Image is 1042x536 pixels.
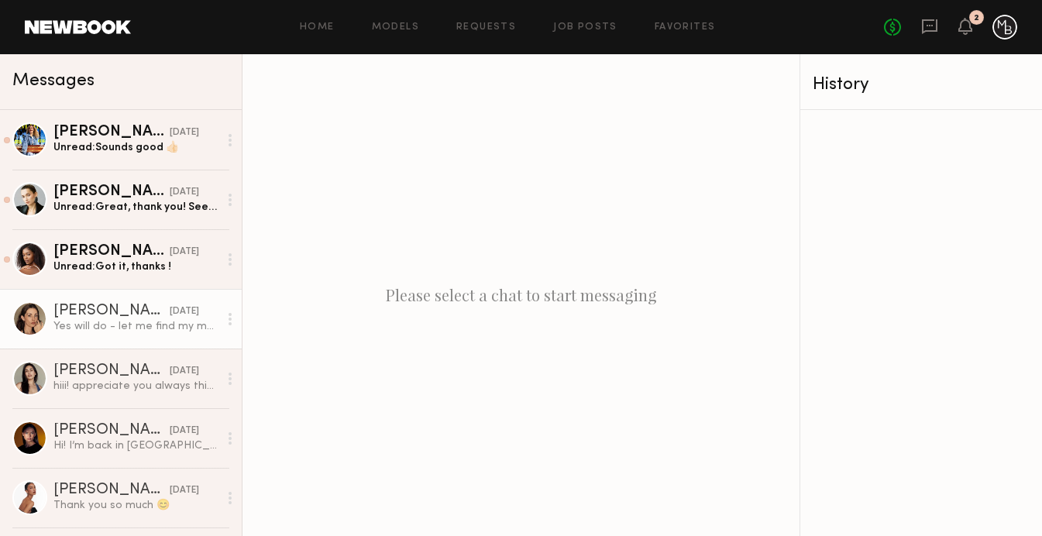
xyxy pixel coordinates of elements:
div: [DATE] [170,424,199,438]
div: Yes will do - let me find my measuring tape and i’ll get to you first thing the latest! 🩷 [53,319,218,334]
div: History [813,76,1030,94]
span: Messages [12,72,95,90]
div: [DATE] [170,185,199,200]
div: [PERSON_NAME] [53,184,170,200]
div: Unread: Got it, thanks ! [53,259,218,274]
div: Hi! I’m back in [GEOGRAPHIC_DATA] and open to work and new projects! Feel free to reach out if yo... [53,438,218,453]
div: 2 [974,14,979,22]
a: Favorites [655,22,716,33]
div: [DATE] [170,125,199,140]
div: [DATE] [170,364,199,379]
a: Job Posts [553,22,617,33]
div: [PERSON_NAME] [53,304,170,319]
a: Models [372,22,419,33]
div: Unread: Great, thank you! See you next week :) [53,200,218,215]
div: [PERSON_NAME] [53,483,170,498]
div: [PERSON_NAME] [53,244,170,259]
div: [PERSON_NAME] [53,125,170,140]
a: Home [300,22,335,33]
div: [PERSON_NAME] [53,363,170,379]
a: Requests [456,22,516,33]
div: [PERSON_NAME] [53,423,170,438]
div: [DATE] [170,304,199,319]
div: hiii! appreciate you always thinking of me, yes I’m available <333 [53,379,218,393]
div: Unread: Sounds good 👍🏻 [53,140,218,155]
div: Please select a chat to start messaging [242,54,800,536]
div: [DATE] [170,245,199,259]
div: Thank you so much 😊 [53,498,218,513]
div: [DATE] [170,483,199,498]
